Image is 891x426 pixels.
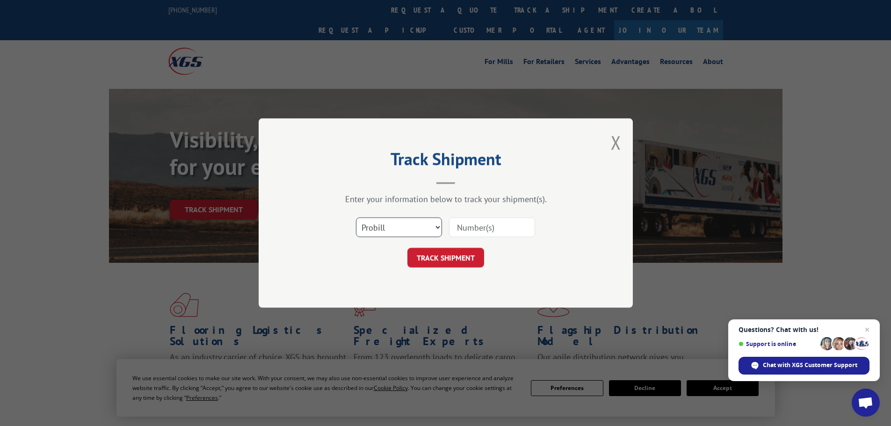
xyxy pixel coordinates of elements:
[407,248,484,267] button: TRACK SHIPMENT
[739,357,869,375] div: Chat with XGS Customer Support
[305,194,586,204] div: Enter your information below to track your shipment(s).
[739,326,869,333] span: Questions? Chat with us!
[852,389,880,417] div: Open chat
[763,361,857,369] span: Chat with XGS Customer Support
[611,130,621,155] button: Close modal
[739,340,817,347] span: Support is online
[449,217,535,237] input: Number(s)
[305,152,586,170] h2: Track Shipment
[862,324,873,335] span: Close chat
